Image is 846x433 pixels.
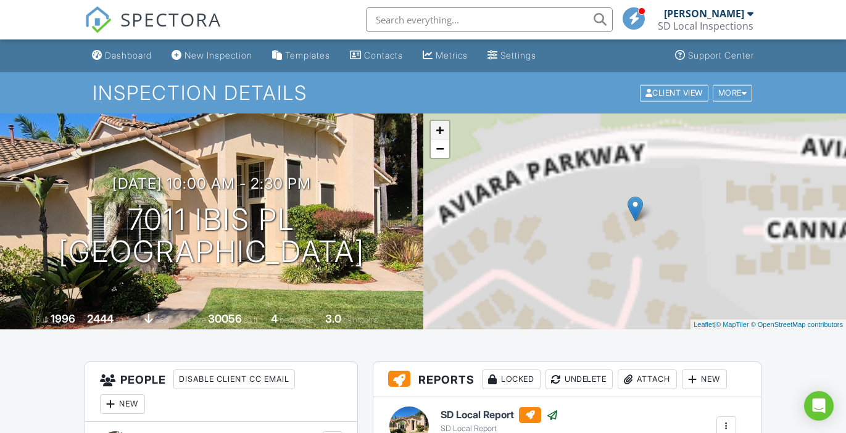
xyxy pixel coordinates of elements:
[35,315,49,324] span: Built
[431,139,449,158] a: Zoom out
[267,44,335,67] a: Templates
[431,121,449,139] a: Zoom in
[418,44,473,67] a: Metrics
[639,88,711,97] a: Client View
[713,85,753,101] div: More
[167,44,257,67] a: New Inspection
[85,362,357,422] h3: People
[155,315,168,324] span: slab
[716,321,749,328] a: © MapTiler
[436,50,468,60] div: Metrics
[688,50,754,60] div: Support Center
[100,394,145,414] div: New
[500,50,536,60] div: Settings
[664,7,744,20] div: [PERSON_NAME]
[366,7,613,32] input: Search everything...
[640,85,708,101] div: Client View
[208,312,242,325] div: 30056
[325,312,341,325] div: 3.0
[180,315,206,324] span: Lot Size
[85,6,112,33] img: The Best Home Inspection Software - Spectora
[658,20,753,32] div: SD Local Inspections
[87,312,114,325] div: 2444
[694,321,714,328] a: Leaflet
[85,17,222,43] a: SPECTORA
[115,315,133,324] span: sq. ft.
[93,82,753,104] h1: Inspection Details
[364,50,403,60] div: Contacts
[483,44,541,67] a: Settings
[373,362,761,397] h3: Reports
[87,44,157,67] a: Dashboard
[343,315,378,324] span: bathrooms
[690,320,846,330] div: |
[105,50,152,60] div: Dashboard
[670,44,759,67] a: Support Center
[751,321,843,328] a: © OpenStreetMap contributors
[482,369,541,389] div: Locked
[618,369,677,389] div: Attach
[173,369,295,389] div: Disable Client CC Email
[112,175,311,192] h3: [DATE] 10:00 am - 2:30 pm
[285,50,330,60] div: Templates
[51,312,75,325] div: 1996
[120,6,222,32] span: SPECTORA
[441,407,558,423] h6: SD Local Report
[545,369,613,389] div: Undelete
[59,204,365,269] h1: 7011 Ibis Pl [GEOGRAPHIC_DATA]
[185,50,252,60] div: New Inspection
[804,391,834,421] div: Open Intercom Messenger
[280,315,313,324] span: bedrooms
[271,312,278,325] div: 4
[682,369,727,389] div: New
[345,44,408,67] a: Contacts
[244,315,259,324] span: sq.ft.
